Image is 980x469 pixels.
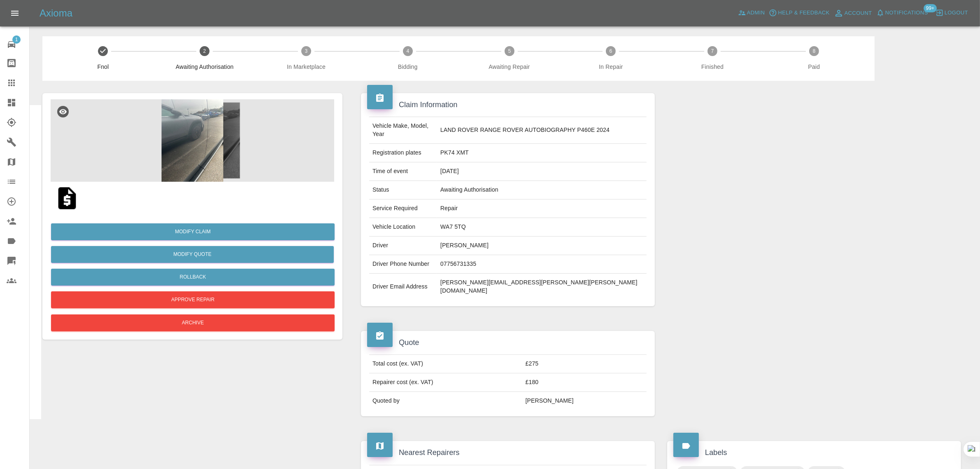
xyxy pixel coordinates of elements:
td: Repair [437,199,647,218]
td: Vehicle Location [369,218,437,237]
h4: Labels [673,447,955,458]
td: Status [369,181,437,199]
td: [PERSON_NAME][EMAIL_ADDRESS][PERSON_NAME][PERSON_NAME][DOMAIN_NAME] [437,274,647,300]
td: Awaiting Authorisation [437,181,647,199]
td: 07756731335 [437,255,647,274]
text: 6 [610,48,612,54]
td: [PERSON_NAME] [522,392,647,410]
td: Driver Email Address [369,274,437,300]
text: 3 [305,48,308,54]
td: Driver Phone Number [369,255,437,274]
td: Vehicle Make, Model, Year [369,117,437,144]
td: Registration plates [369,144,437,162]
span: Logout [945,8,968,18]
span: Admin [747,8,765,18]
span: Awaiting Authorisation [157,63,252,71]
td: LAND ROVER RANGE ROVER AUTOBIOGRAPHY P460E 2024 [437,117,647,144]
img: 2c40df66-ff91-4305-9551-a6d10fc07685 [51,99,334,182]
h5: Axioma [40,7,72,20]
button: Notifications [874,7,930,19]
button: Modify Quote [51,246,334,263]
td: Service Required [369,199,437,218]
td: Quoted by [369,392,522,410]
td: [PERSON_NAME] [437,237,647,255]
td: £180 [522,373,647,392]
img: qt_1SGEpQA4aDea5wMjj5LhGFHz [54,185,80,211]
text: 2 [203,48,206,54]
span: Awaiting Repair [462,63,557,71]
td: Driver [369,237,437,255]
text: 5 [508,48,511,54]
span: Bidding [360,63,455,71]
span: 1 [12,35,21,44]
span: 99+ [924,4,937,12]
text: 8 [813,48,816,54]
a: Account [832,7,874,20]
span: In Repair [563,63,659,71]
button: Logout [933,7,970,19]
td: [DATE] [437,162,647,181]
span: Paid [766,63,861,71]
td: PK74 XMT [437,144,647,162]
td: Time of event [369,162,437,181]
text: 4 [406,48,409,54]
span: In Marketplace [259,63,354,71]
td: £275 [522,355,647,373]
h4: Quote [367,337,649,348]
span: Help & Feedback [778,8,829,18]
a: Admin [736,7,767,19]
a: Modify Claim [51,223,335,240]
button: Approve Repair [51,291,335,308]
span: Notifications [885,8,928,18]
button: Help & Feedback [767,7,831,19]
span: Finished [665,63,760,71]
button: Rollback [51,269,335,286]
h4: Claim Information [367,99,649,110]
td: Repairer cost (ex. VAT) [369,373,522,392]
h4: Nearest Repairers [367,447,649,458]
span: Account [845,9,872,18]
button: Open drawer [5,3,25,23]
span: Fnol [56,63,151,71]
td: WA7 5TQ [437,218,647,237]
text: 7 [711,48,714,54]
button: Archive [51,314,335,331]
td: Total cost (ex. VAT) [369,355,522,373]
